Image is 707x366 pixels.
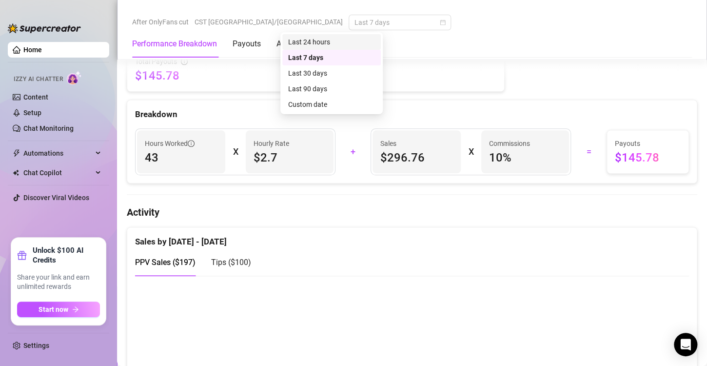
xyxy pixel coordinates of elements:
[135,56,177,67] span: Total Payouts
[23,46,42,54] a: Home
[440,20,446,25] span: calendar
[17,250,27,260] span: gift
[577,144,600,160] div: =
[195,15,343,29] span: CST [GEOGRAPHIC_DATA]/[GEOGRAPHIC_DATA]
[211,258,251,267] span: Tips ( $100 )
[328,68,496,83] span: 43
[135,258,196,267] span: PPV Sales ( $197 )
[23,342,49,349] a: Settings
[181,58,188,65] span: info-circle
[72,306,79,313] span: arrow-right
[489,150,562,165] span: 10 %
[132,38,217,50] div: Performance Breakdown
[282,34,381,50] div: Last 24 hours
[33,245,100,265] strong: Unlock $100 AI Credits
[8,23,81,33] img: logo-BBDzfeDw.svg
[380,138,453,149] span: Sales
[354,15,445,30] span: Last 7 days
[127,205,697,219] h4: Activity
[282,65,381,81] div: Last 30 days
[288,52,375,63] div: Last 7 days
[489,138,530,149] article: Commissions
[17,302,100,317] button: Start nowarrow-right
[615,138,681,149] span: Payouts
[233,38,261,50] div: Payouts
[145,150,217,165] span: 43
[23,194,89,202] a: Discover Viral Videos
[135,227,689,248] div: Sales by [DATE] - [DATE]
[39,305,68,313] span: Start now
[328,56,496,67] span: Hours Worked
[282,97,381,112] div: Custom date
[145,138,195,149] span: Hours Worked
[276,38,302,50] div: Activity
[188,140,195,147] span: info-circle
[23,124,74,132] a: Chat Monitoring
[380,150,453,165] span: $296.76
[14,75,63,84] span: Izzy AI Chatter
[67,71,82,85] img: AI Chatter
[254,138,289,149] article: Hourly Rate
[341,144,365,160] div: +
[17,273,100,292] span: Share your link and earn unlimited rewards
[132,15,189,29] span: After OnlyFans cut
[288,99,375,110] div: Custom date
[135,68,303,83] span: $145.78
[674,333,697,356] div: Open Intercom Messenger
[23,109,41,117] a: Setup
[288,37,375,47] div: Last 24 hours
[282,81,381,97] div: Last 90 days
[254,150,326,165] span: $2.7
[23,145,93,161] span: Automations
[13,149,20,157] span: thunderbolt
[23,93,48,101] a: Content
[469,144,473,160] div: X
[282,50,381,65] div: Last 7 days
[13,169,19,176] img: Chat Copilot
[288,68,375,79] div: Last 30 days
[23,165,93,181] span: Chat Copilot
[288,83,375,94] div: Last 90 days
[135,108,689,121] div: Breakdown
[615,150,681,165] span: $145.78
[233,144,238,160] div: X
